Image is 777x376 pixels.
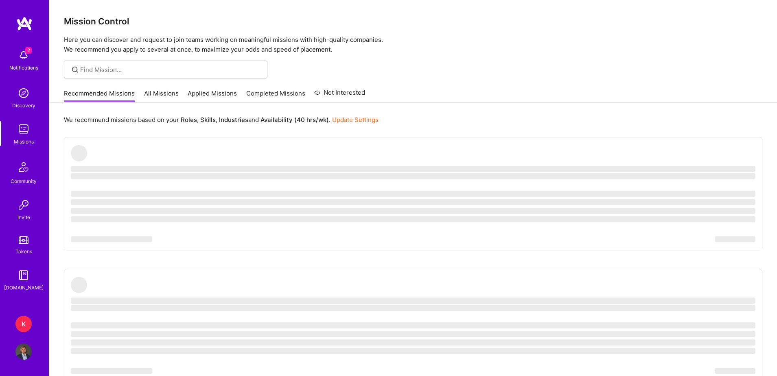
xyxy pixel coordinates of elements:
a: K [13,316,34,332]
div: Community [11,177,37,185]
div: K [15,316,32,332]
img: logo [16,16,33,31]
div: [DOMAIN_NAME] [4,283,44,292]
b: Industries [219,116,248,124]
img: discovery [15,85,32,101]
p: We recommend missions based on your , , and . [64,115,379,124]
div: Discovery [12,101,35,110]
a: All Missions [144,89,179,102]
a: Not Interested [314,88,365,102]
b: Roles [181,116,197,124]
div: Missions [14,137,34,146]
input: Find Mission... [80,65,261,74]
div: Tokens [15,247,32,256]
img: User Avatar [15,343,32,360]
i: icon SearchGrey [70,65,80,74]
a: Completed Missions [246,89,305,102]
div: Notifications [9,63,38,72]
img: Invite [15,197,32,213]
img: Community [14,157,33,177]
b: Availability (40 hrs/wk) [260,116,329,124]
div: Invite [18,213,30,222]
img: guide book [15,267,32,283]
b: Skills [200,116,216,124]
h3: Mission Control [64,16,762,26]
a: Applied Missions [188,89,237,102]
a: Recommended Missions [64,89,135,102]
span: 2 [25,47,32,54]
img: bell [15,47,32,63]
p: Here you can discover and request to join teams working on meaningful missions with high-quality ... [64,35,762,54]
img: tokens [19,236,28,244]
a: User Avatar [13,343,34,360]
a: Update Settings [332,116,379,124]
img: teamwork [15,121,32,137]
